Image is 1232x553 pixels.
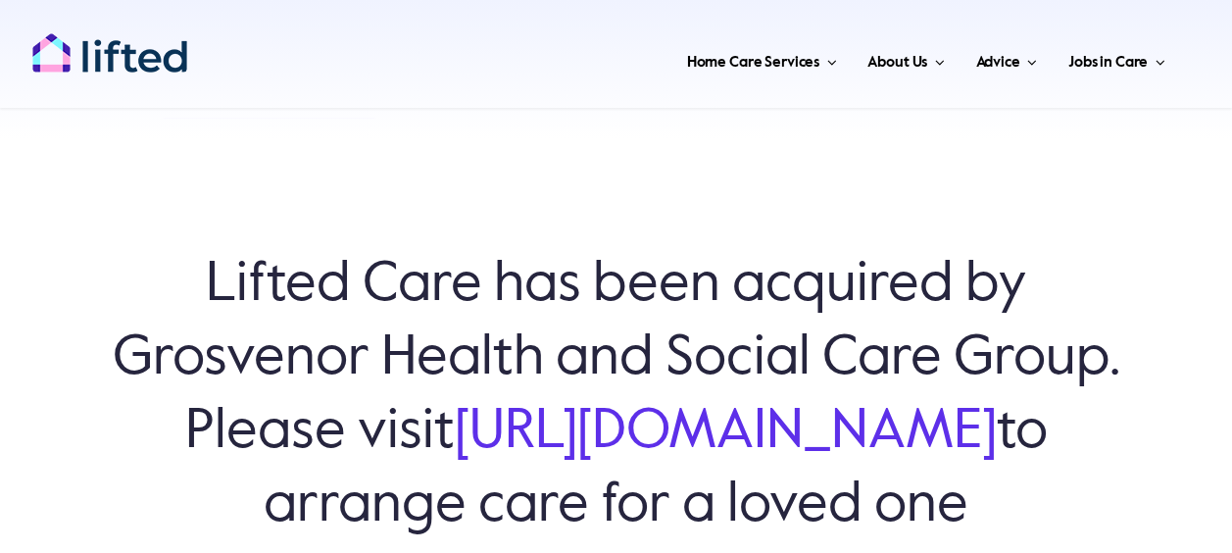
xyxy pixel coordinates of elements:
[970,29,1043,88] a: Advice
[98,249,1134,543] h6: Lifted Care has been acquired by Grosvenor Health and Social Care Group. Please visit to arrange ...
[687,47,819,78] span: Home Care Services
[230,29,1171,88] nav: Main Menu
[31,32,188,52] a: lifted-logo
[1062,29,1171,88] a: Jobs in Care
[976,47,1020,78] span: Advice
[681,29,843,88] a: Home Care Services
[862,29,950,88] a: About Us
[1068,47,1148,78] span: Jobs in Care
[455,405,997,460] a: [URL][DOMAIN_NAME]
[867,47,927,78] span: About Us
